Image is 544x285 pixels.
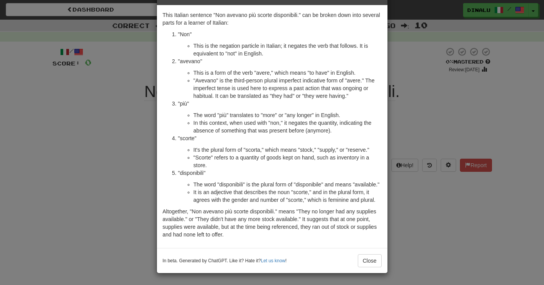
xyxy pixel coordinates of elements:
[163,258,287,264] small: In beta. Generated by ChatGPT. Like it? Hate it? !
[194,69,382,77] li: This is a form of the verb "avere," which means "to have" in English.
[163,11,382,27] p: This Italian sentence "Non avevano più scorte disponibili." can be broken down into several parts...
[194,77,382,100] li: "Avevano" is the third-person plural imperfect indicative form of "avere." The imperfect tense is...
[163,208,382,238] p: Altogether, "Non avevano più scorte disponibili." means "They no longer had any supplies availabl...
[194,42,382,57] li: This is the negation particle in Italian; it negates the verb that follows. It is equivalent to "...
[261,258,285,263] a: Let us know
[194,181,382,188] li: The word "disponibili" is the plural form of "disponibile" and means "available."
[178,30,382,38] p: "Non"
[178,134,382,142] p: "scorte"
[194,188,382,204] li: It is an adjective that describes the noun "scorte," and in the plural form, it agrees with the g...
[194,154,382,169] li: "Scorte" refers to a quantity of goods kept on hand, such as inventory in a store.
[178,57,382,65] p: "avevano"
[178,169,382,177] p: "disponibili"
[194,111,382,119] li: The word "più" translates to "more" or "any longer" in English.
[358,254,382,267] button: Close
[194,119,382,134] li: In this context, when used with "non," it negates the quantity, indicating the absence of somethi...
[194,146,382,154] li: It's the plural form of "scorta," which means "stock," "supply," or "reserve."
[178,100,382,107] p: "più"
